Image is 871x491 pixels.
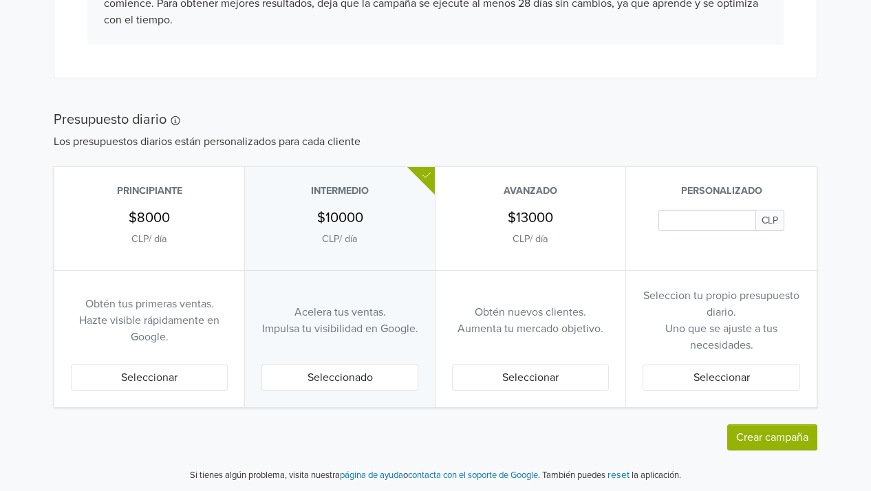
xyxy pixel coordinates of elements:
input: Daily Custom Budget [658,210,756,231]
p: Seleccion tu propio presupuesto diario. [643,287,800,320]
button: Seleccionar [452,364,609,391]
span: CLP [755,210,784,231]
h5: $10000 [317,210,363,226]
button: Crear campaña [727,424,817,450]
p: CLP / día [322,232,358,247]
p: CLP / día [131,232,167,247]
a: contacta con el soporte de Google [408,470,538,481]
p: Avanzado [452,184,609,199]
p: Personalizado [643,184,800,199]
p: Uno que se ajuste a tus necesidades. [643,320,800,353]
p: También puedes la aplicación. [540,467,681,483]
p: Si tienes algún problema, visita nuestra o . [190,469,540,483]
p: Intermedio [261,184,418,199]
h5: Presupuesto diario [54,111,817,128]
p: Hazte visible rápidamente en Google. [71,312,228,345]
h5: $13000 [508,210,553,226]
button: Seleccionar [71,364,228,391]
p: Principiante [71,184,228,199]
button: reset [607,467,630,483]
p: Los presupuestos diarios están personalizados para cada cliente [54,133,817,150]
p: Impulsa tu visibilidad en Google. [262,320,418,337]
p: Acelera tus ventas. [294,304,386,320]
button: Seleccionar [643,364,800,391]
h5: $8000 [129,210,170,226]
p: CLP / día [513,232,548,247]
button: Seleccionado [261,364,418,391]
p: Obtén nuevos clientes. [475,304,586,320]
p: Obtén tus primeras ventas. [85,296,214,312]
a: página de ayuda [340,470,403,481]
p: Aumenta tu mercado objetivo. [458,320,603,337]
